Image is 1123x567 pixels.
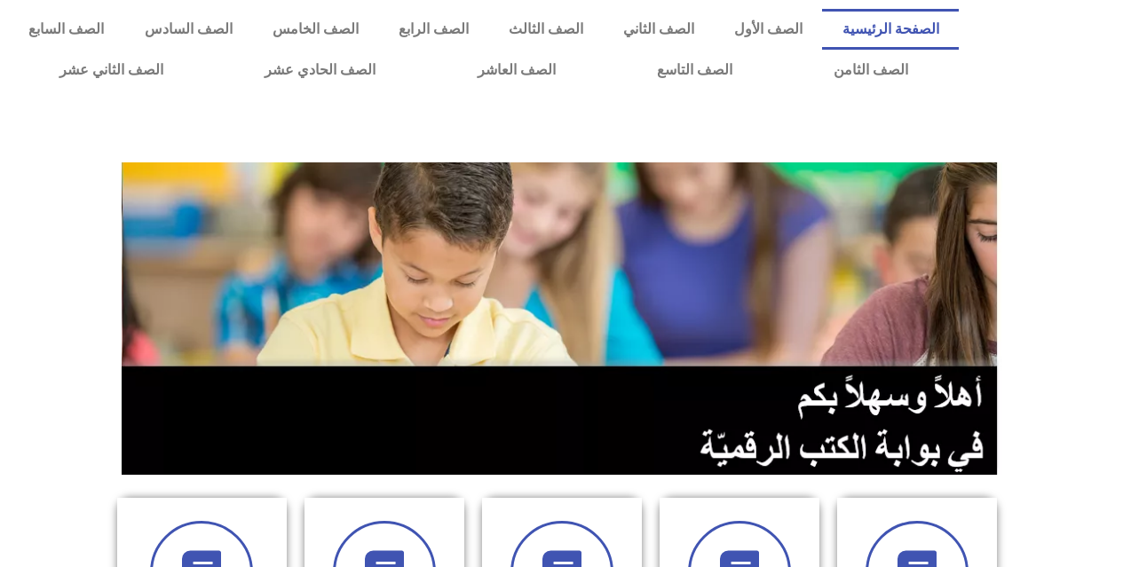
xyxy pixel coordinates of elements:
[427,50,606,91] a: الصف العاشر
[488,9,603,50] a: الصف الثالث
[124,9,252,50] a: الصف السادس
[9,50,214,91] a: الصف الثاني عشر
[822,9,959,50] a: الصفحة الرئيسية
[783,50,959,91] a: الصف الثامن
[378,9,488,50] a: الصف الرابع
[714,9,822,50] a: الصف الأول
[252,9,378,50] a: الصف الخامس
[9,9,124,50] a: الصف السابع
[603,9,714,50] a: الصف الثاني
[214,50,426,91] a: الصف الحادي عشر
[606,50,783,91] a: الصف التاسع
